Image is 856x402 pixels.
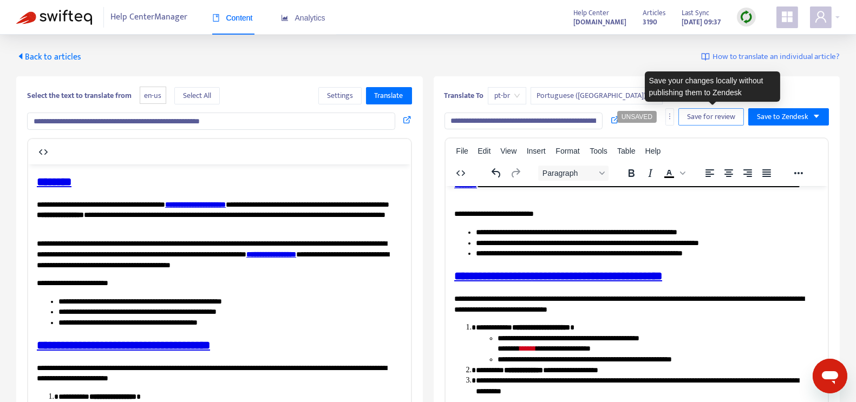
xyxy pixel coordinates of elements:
[573,7,609,19] span: Help Center
[622,113,652,121] span: UNSAVED
[573,16,626,28] a: [DOMAIN_NAME]
[366,87,412,104] button: Translate
[789,166,807,181] button: Reveal or hide additional toolbar items
[748,108,829,126] button: Save to Zendeskcaret-down
[738,166,756,181] button: Align right
[617,147,635,155] span: Table
[645,147,661,155] span: Help
[701,51,840,63] a: How to translate an individual article?
[740,10,753,24] img: sync.dc5367851b00ba804db3.png
[781,10,794,23] span: appstore
[687,111,735,123] span: Save for review
[16,52,25,61] span: caret-left
[140,87,166,104] span: en-us
[327,90,353,102] span: Settings
[183,90,211,102] span: Select All
[814,10,827,23] span: user
[719,166,737,181] button: Align center
[678,108,744,126] button: Save for review
[622,166,640,181] button: Bold
[556,147,579,155] span: Format
[666,113,674,120] span: more
[700,166,718,181] button: Align left
[813,113,820,120] span: caret-down
[713,51,840,63] span: How to translate an individual article?
[212,14,220,22] span: book
[16,50,81,64] span: Back to articles
[111,7,188,28] span: Help Center Manager
[318,87,362,104] button: Settings
[281,14,289,22] span: area-chart
[27,89,132,102] b: Select the text to translate from
[665,108,674,126] button: more
[212,14,253,22] span: Content
[757,111,808,123] span: Save to Zendesk
[682,16,721,28] strong: [DATE] 09:37
[375,90,403,102] span: Translate
[645,71,780,102] div: Save your changes locally without publishing them to Zendesk
[682,7,709,19] span: Last Sync
[641,166,659,181] button: Italic
[16,10,92,25] img: Swifteq
[494,88,520,104] span: pt-br
[174,87,220,104] button: Select All
[643,16,657,28] strong: 3190
[701,52,710,61] img: image-link
[478,147,491,155] span: Edit
[500,147,517,155] span: View
[537,88,656,104] span: Portuguese (Brazil)
[527,147,546,155] span: Insert
[813,359,847,393] iframe: Button to launch messaging window
[456,147,468,155] span: File
[643,7,665,19] span: Articles
[281,14,325,22] span: Analytics
[487,166,505,181] button: Undo
[445,89,484,102] b: Translate To
[538,166,608,181] button: Block Paragraph
[590,147,607,155] span: Tools
[506,166,524,181] button: Redo
[757,166,775,181] button: Justify
[542,169,595,177] span: Paragraph
[659,166,687,181] div: Text color Black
